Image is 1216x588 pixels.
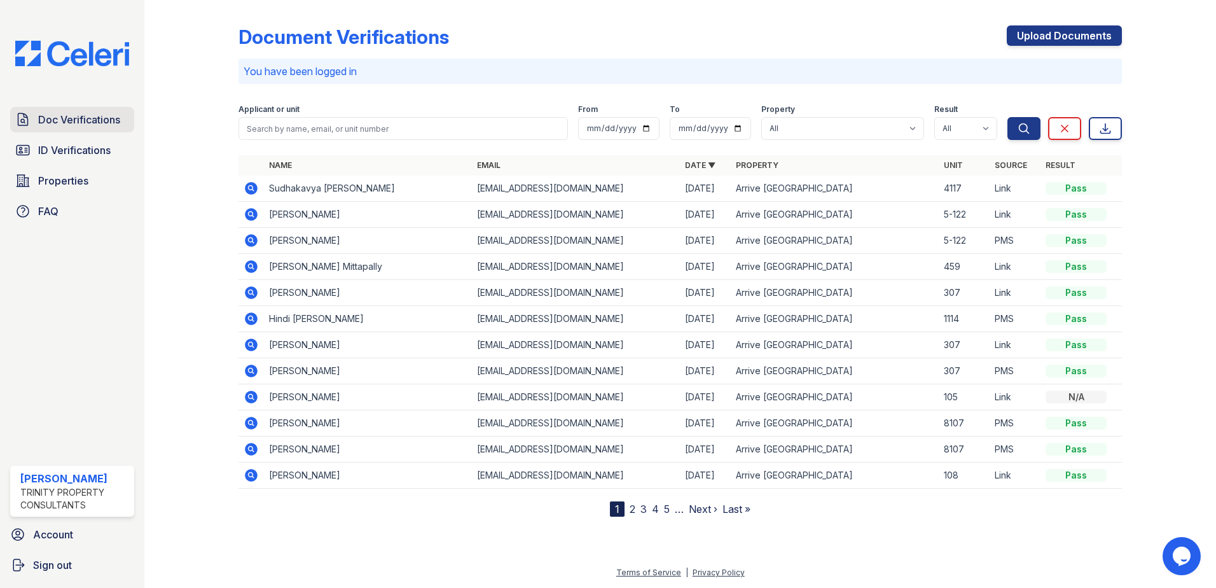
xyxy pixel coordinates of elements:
[5,41,139,66] img: CE_Logo_Blue-a8612792a0a2168367f1c8372b55b34899dd931a85d93a1a3d3e32e68fde9ad4.png
[689,503,717,515] a: Next ›
[731,254,939,280] td: Arrive [GEOGRAPHIC_DATA]
[472,437,680,463] td: [EMAIL_ADDRESS][DOMAIN_NAME]
[264,358,472,384] td: [PERSON_NAME]
[939,176,990,202] td: 4117
[33,527,73,542] span: Account
[1046,286,1107,299] div: Pass
[680,280,731,306] td: [DATE]
[20,486,129,512] div: Trinity Property Consultants
[472,228,680,254] td: [EMAIL_ADDRESS][DOMAIN_NAME]
[1046,160,1075,170] a: Result
[990,254,1040,280] td: Link
[1046,260,1107,273] div: Pass
[686,568,688,577] div: |
[731,463,939,489] td: Arrive [GEOGRAPHIC_DATA]
[731,332,939,358] td: Arrive [GEOGRAPHIC_DATA]
[939,306,990,332] td: 1114
[680,254,731,280] td: [DATE]
[238,25,449,48] div: Document Verifications
[264,410,472,437] td: [PERSON_NAME]
[990,384,1040,410] td: Link
[5,552,139,578] a: Sign out
[990,358,1040,384] td: PMS
[264,437,472,463] td: [PERSON_NAME]
[693,568,745,577] a: Privacy Policy
[1046,312,1107,325] div: Pass
[264,202,472,228] td: [PERSON_NAME]
[680,202,731,228] td: [DATE]
[244,64,1117,79] p: You have been logged in
[264,332,472,358] td: [PERSON_NAME]
[680,306,731,332] td: [DATE]
[264,254,472,280] td: [PERSON_NAME] Mittapally
[472,410,680,437] td: [EMAIL_ADDRESS][DOMAIN_NAME]
[675,501,684,517] span: …
[990,410,1040,437] td: PMS
[731,437,939,463] td: Arrive [GEOGRAPHIC_DATA]
[1046,208,1107,221] div: Pass
[264,280,472,306] td: [PERSON_NAME]
[38,143,111,158] span: ID Verifications
[640,503,647,515] a: 3
[610,501,625,517] div: 1
[934,104,958,115] label: Result
[939,202,990,228] td: 5-122
[1046,365,1107,377] div: Pass
[630,503,635,515] a: 2
[1046,234,1107,247] div: Pass
[264,384,472,410] td: [PERSON_NAME]
[990,228,1040,254] td: PMS
[939,437,990,463] td: 8107
[990,202,1040,228] td: Link
[939,358,990,384] td: 307
[472,202,680,228] td: [EMAIL_ADDRESS][DOMAIN_NAME]
[38,112,120,127] span: Doc Verifications
[10,107,134,132] a: Doc Verifications
[680,410,731,437] td: [DATE]
[1046,469,1107,482] div: Pass
[939,384,990,410] td: 105
[680,228,731,254] td: [DATE]
[761,104,795,115] label: Property
[38,204,59,219] span: FAQ
[472,280,680,306] td: [EMAIL_ADDRESS][DOMAIN_NAME]
[477,160,501,170] a: Email
[670,104,680,115] label: To
[269,160,292,170] a: Name
[616,568,681,577] a: Terms of Service
[731,358,939,384] td: Arrive [GEOGRAPHIC_DATA]
[731,202,939,228] td: Arrive [GEOGRAPHIC_DATA]
[680,463,731,489] td: [DATE]
[1046,443,1107,456] div: Pass
[939,228,990,254] td: 5-122
[731,228,939,254] td: Arrive [GEOGRAPHIC_DATA]
[995,160,1027,170] a: Source
[990,332,1040,358] td: Link
[20,471,129,486] div: [PERSON_NAME]
[939,280,990,306] td: 307
[680,332,731,358] td: [DATE]
[722,503,750,515] a: Last »
[939,410,990,437] td: 8107
[10,168,134,193] a: Properties
[990,463,1040,489] td: Link
[1046,182,1107,195] div: Pass
[731,280,939,306] td: Arrive [GEOGRAPHIC_DATA]
[731,410,939,437] td: Arrive [GEOGRAPHIC_DATA]
[238,104,300,115] label: Applicant or unit
[472,306,680,332] td: [EMAIL_ADDRESS][DOMAIN_NAME]
[990,176,1040,202] td: Link
[680,176,731,202] td: [DATE]
[680,384,731,410] td: [DATE]
[680,437,731,463] td: [DATE]
[38,173,88,188] span: Properties
[1046,417,1107,430] div: Pass
[472,463,680,489] td: [EMAIL_ADDRESS][DOMAIN_NAME]
[5,522,139,547] a: Account
[685,160,715,170] a: Date ▼
[939,463,990,489] td: 108
[731,384,939,410] td: Arrive [GEOGRAPHIC_DATA]
[731,176,939,202] td: Arrive [GEOGRAPHIC_DATA]
[33,557,72,573] span: Sign out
